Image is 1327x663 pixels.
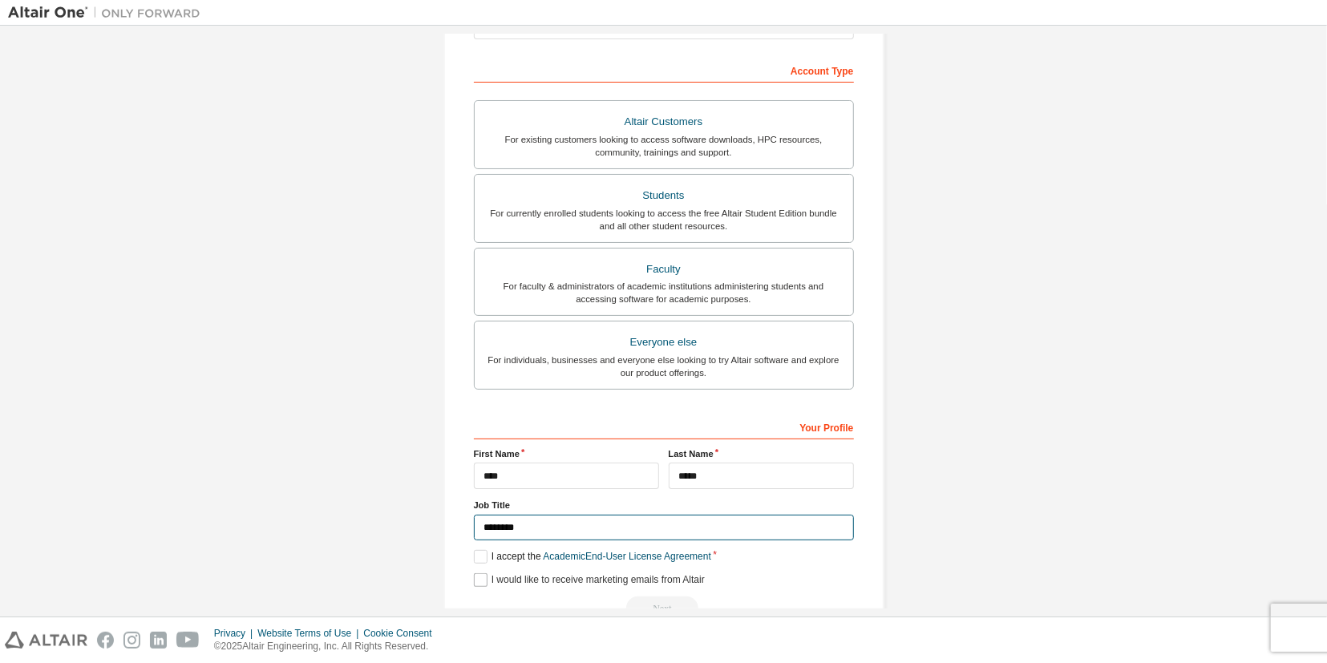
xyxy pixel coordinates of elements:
[669,447,854,460] label: Last Name
[484,184,844,207] div: Students
[484,133,844,159] div: For existing customers looking to access software downloads, HPC resources, community, trainings ...
[484,111,844,133] div: Altair Customers
[484,280,844,305] div: For faculty & administrators of academic institutions administering students and accessing softwa...
[123,632,140,649] img: instagram.svg
[97,632,114,649] img: facebook.svg
[257,627,363,640] div: Website Terms of Use
[474,550,711,564] label: I accept the
[474,499,854,511] label: Job Title
[544,551,711,562] a: Academic End-User License Agreement
[474,414,854,439] div: Your Profile
[484,258,844,281] div: Faculty
[474,57,854,83] div: Account Type
[363,627,441,640] div: Cookie Consent
[484,207,844,232] div: For currently enrolled students looking to access the free Altair Student Edition bundle and all ...
[150,632,167,649] img: linkedin.svg
[5,632,87,649] img: altair_logo.svg
[484,331,844,354] div: Everyone else
[474,596,854,621] div: Read and acccept EULA to continue
[474,573,705,587] label: I would like to receive marketing emails from Altair
[214,640,442,653] p: © 2025 Altair Engineering, Inc. All Rights Reserved.
[474,447,659,460] label: First Name
[214,627,257,640] div: Privacy
[176,632,200,649] img: youtube.svg
[8,5,208,21] img: Altair One
[484,354,844,379] div: For individuals, businesses and everyone else looking to try Altair software and explore our prod...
